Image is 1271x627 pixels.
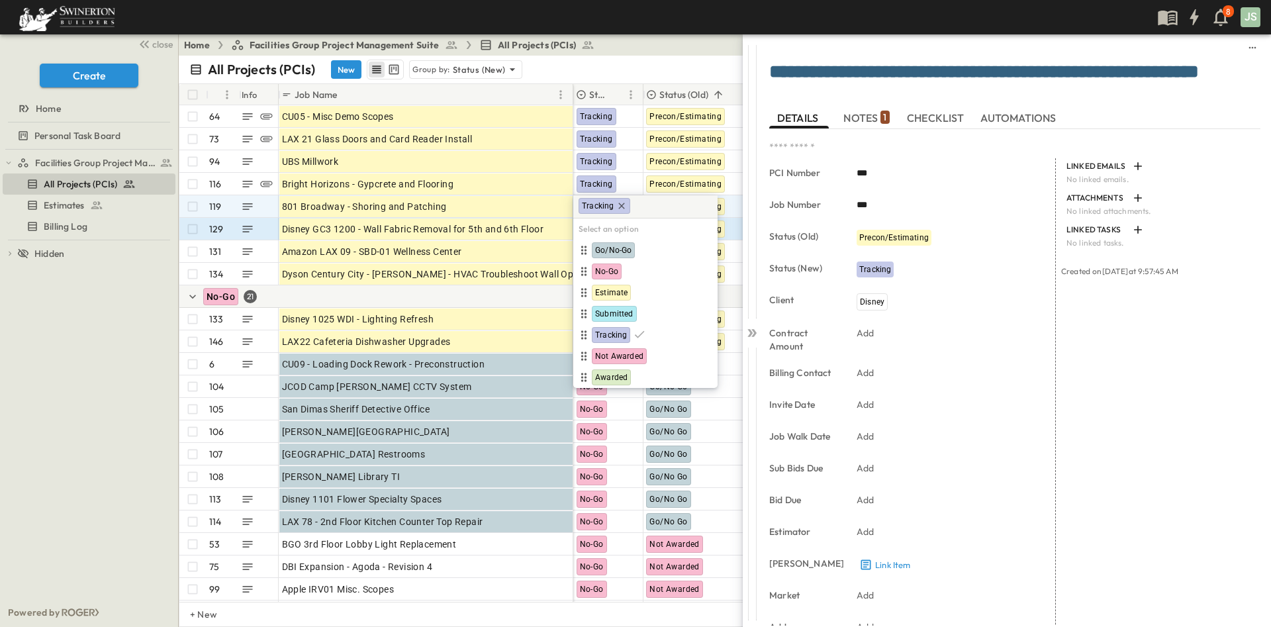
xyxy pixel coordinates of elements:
[1241,7,1260,27] div: JS
[649,134,722,144] span: Precon/Estimating
[1066,238,1252,248] p: No linked tasks.
[34,247,64,260] span: Hidden
[184,38,602,52] nav: breadcrumbs
[649,405,687,414] span: Go/No Go
[580,134,613,144] span: Tracking
[576,242,715,258] div: Go/No-Go
[40,64,138,87] button: Create
[582,201,614,211] span: Tracking
[209,177,222,191] p: 116
[3,216,175,237] div: test
[282,380,472,393] span: JCOD Camp [PERSON_NAME] CCTV System
[595,351,643,362] span: Not Awarded
[3,125,175,146] div: test
[152,38,173,51] span: close
[649,112,722,121] span: Precon/Estimating
[576,264,715,279] div: No-Go
[331,60,361,79] button: New
[35,156,156,169] span: Facilities Group Project Management Suite
[580,517,604,526] span: No-Go
[595,245,632,256] span: Go/No-Go
[36,102,61,115] span: Home
[211,87,226,102] button: Sort
[1066,161,1127,171] p: LINKED EMAILS
[250,38,440,52] span: Facilities Group Project Management Suite
[369,62,385,77] button: row view
[769,493,838,506] p: Bid Due
[857,589,874,602] p: Add
[3,152,175,173] div: test
[282,200,447,213] span: 801 Broadway - Shoring and Patching
[3,195,175,216] div: test
[580,585,604,594] span: No-Go
[857,398,874,411] p: Add
[649,585,699,594] span: Not Awarded
[595,266,618,277] span: No-Go
[190,608,198,621] p: + New
[769,589,838,602] p: Market
[206,84,239,105] div: #
[883,111,886,124] p: 1
[209,560,219,573] p: 75
[769,230,838,243] p: Status (Old)
[857,461,874,475] p: Add
[209,380,224,393] p: 104
[209,313,224,326] p: 133
[3,173,175,195] div: test
[769,430,838,443] p: Job Walk Date
[209,155,220,168] p: 94
[209,425,224,438] p: 106
[282,177,454,191] span: Bright Horizons - Gypcrete and Flooring
[282,245,462,258] span: Amazon LAX 09 - SBD-01 Wellness Center
[659,88,708,101] p: Status (Old)
[282,538,457,551] span: BGO 3rd Floor Lobby Light Replacement
[282,470,400,483] span: [PERSON_NAME] Library TI
[580,540,604,549] span: No-Go
[209,515,222,528] p: 114
[769,525,838,538] p: Estimator
[576,348,715,364] div: Not Awarded
[209,335,224,348] p: 146
[580,112,613,121] span: Tracking
[649,179,722,189] span: Precon/Estimating
[859,233,929,242] span: Precon/Estimating
[282,403,430,416] span: San Dimas Sheriff Detective Office
[580,382,604,391] span: No-Go
[282,313,434,326] span: Disney 1025 WDI - Lighting Refresh
[209,538,220,551] p: 53
[649,472,687,481] span: Go/No Go
[649,382,687,391] span: Go/No Go
[282,448,426,461] span: [GEOGRAPHIC_DATA] Restrooms
[208,60,315,79] p: All Projects (PCIs)
[209,222,224,236] p: 129
[769,326,838,353] p: Contract Amount
[857,525,874,538] p: Add
[340,87,354,102] button: Sort
[282,358,485,371] span: CU09 - Loading Dock Rework - Preconstruction
[1066,193,1127,203] p: ATTACHMENTS
[209,583,220,596] p: 99
[769,557,838,570] p: [PERSON_NAME]
[608,87,623,102] button: Sort
[412,63,450,76] p: Group by:
[44,177,117,191] span: All Projects (PCIs)
[242,76,258,113] div: Info
[282,155,339,168] span: UBS Millwork
[595,372,628,383] span: Awarded
[580,562,604,571] span: No-Go
[576,327,715,343] div: Tracking
[857,326,874,340] p: Add
[589,88,606,101] p: Status (New)
[907,112,967,124] span: CHECKLIST
[282,267,598,281] span: Dyson Century City - [PERSON_NAME] - HVAC Troubleshoot Wall Opening
[580,472,604,481] span: No-Go
[580,405,604,414] span: No-Go
[769,398,838,411] p: Invite Date
[857,555,914,574] button: Link Item
[209,200,222,213] p: 119
[1226,7,1231,17] p: 8
[282,335,451,348] span: LAX22 Cafeteria Dishwasher Upgrades
[769,366,838,379] p: Billing Contact
[367,60,404,79] div: table view
[859,265,891,274] span: Tracking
